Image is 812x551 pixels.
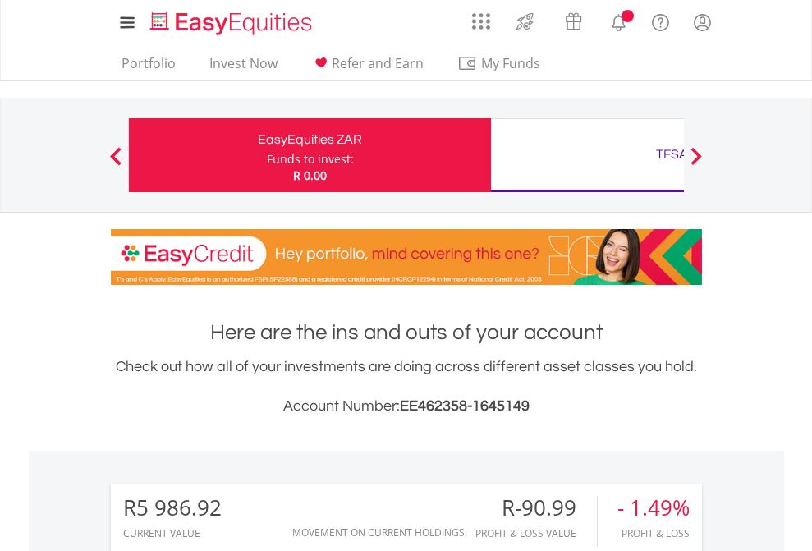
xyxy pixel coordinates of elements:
button: Previous [99,155,132,172]
a: AppsGrid [461,4,501,30]
div: - 1.49% [617,496,690,520]
h3: Account Number: [111,395,702,418]
div: CURRENT VALUE [123,528,222,539]
span: Refer and Earn [332,54,424,72]
a: Refer and Earn [305,55,430,80]
img: grid-menu-icon.svg [472,12,490,30]
img: EasyCredit Promotion Banner [111,229,702,285]
div: Profit & Loss Value [475,528,597,539]
a: Vouchers [549,4,598,34]
div: Profit & Loss [617,528,690,539]
a: Home page [144,4,319,37]
a: Notifications [598,4,640,37]
button: Next [680,155,713,172]
div: Check out how all of your investments are doing across different asset classes you hold. [111,356,702,418]
span: EE462358-1645149 [400,398,530,414]
a: FAQ's and Support [640,4,681,37]
a: Invest Now [203,55,284,80]
div: R5 986.92 [123,496,222,520]
div: EasyEquities ZAR [139,128,481,151]
a: Portfolio [115,55,182,80]
img: vouchers-v2.svg [560,8,587,34]
h1: Here are the ins and outs of your account [111,318,702,347]
div: R-90.99 [475,496,597,520]
span: R 0.00 [293,168,327,183]
span: My Funds [457,53,565,74]
div: Movement on Current Holdings: [292,527,467,538]
a: My Profile [681,4,723,40]
div: Funds to invest: [267,151,354,168]
img: thrive-v2.svg [512,8,539,34]
img: EasyEquities_Logo.png [147,10,319,37]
